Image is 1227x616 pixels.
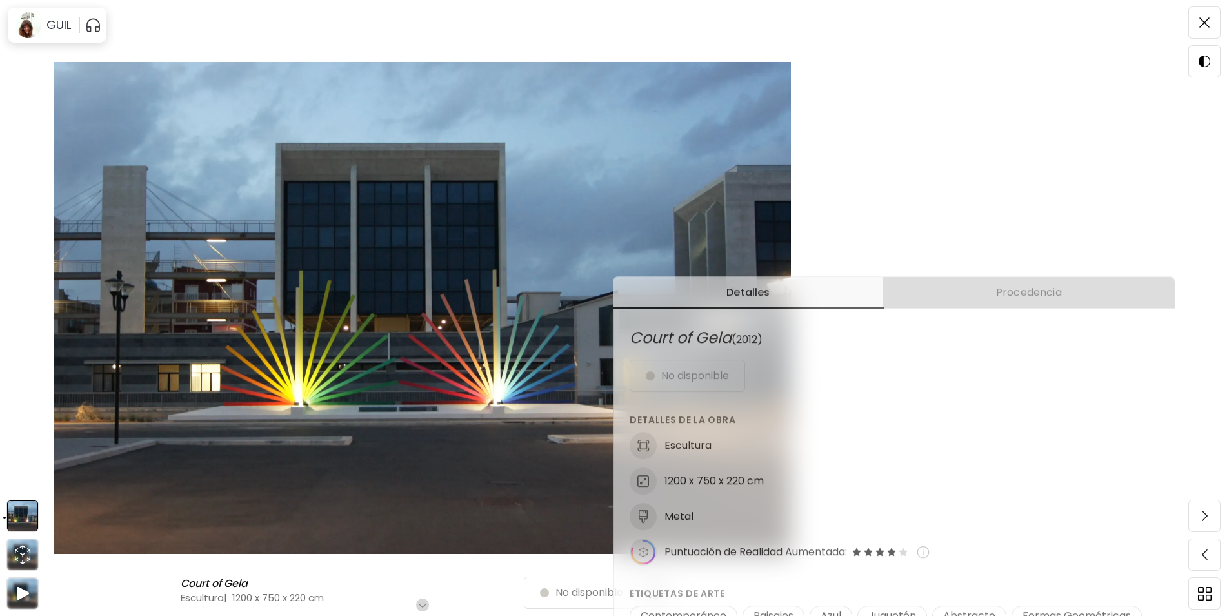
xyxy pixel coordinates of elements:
h6: Etiquetas de arte [630,586,1159,601]
h6: GUIL [46,17,72,33]
span: (2012) [732,332,763,347]
button: pauseOutline IconGradient Icon [85,15,101,36]
h6: Court of Gela [181,577,251,590]
img: filled-star-icon [874,546,886,558]
img: medium [630,503,657,530]
span: Procedencia [891,285,1167,300]
span: Detalles [621,285,875,300]
span: Court of Gela [630,327,732,348]
img: dimensions [630,467,657,495]
span: Puntuación de Realidad Aumentada: [664,545,847,559]
img: empty-star-icon [897,546,909,558]
div: animation [12,544,33,565]
h4: Escultura | 1200 x 750 x 220 cm [181,591,540,604]
h6: Detalles de la obra [630,413,1159,427]
img: filled-star-icon [851,546,863,558]
img: info-icon [917,546,930,559]
img: filled-star-icon [886,546,897,558]
h6: 1200 x 750 x 220 cm [664,474,764,488]
h6: Escultura [664,438,712,453]
img: icon [630,539,657,566]
img: discipline [630,432,657,459]
h6: Metal [664,509,693,524]
img: filled-star-icon [863,546,874,558]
